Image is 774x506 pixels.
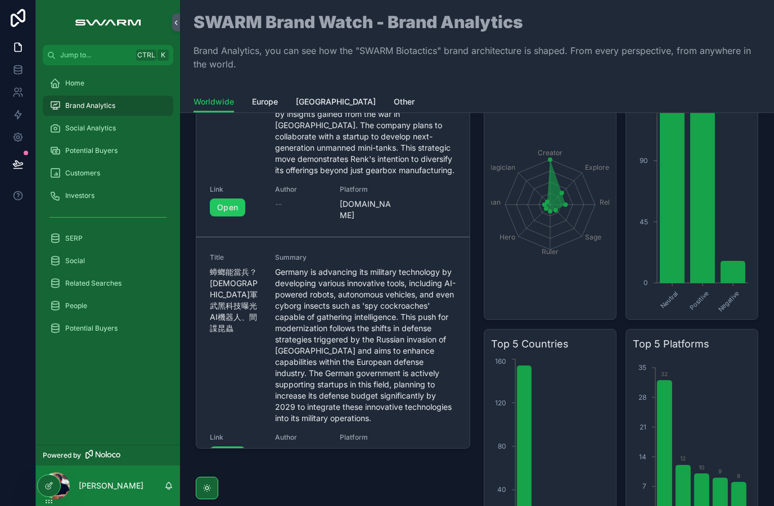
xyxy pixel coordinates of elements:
[680,455,686,462] text: 12
[661,371,668,377] text: 32
[65,169,100,178] span: Customers
[43,45,173,65] button: Jump to...CtrlK
[210,266,262,334] span: 蟑螂能當兵？[DEMOGRAPHIC_DATA]軍武黑科技曝光AI機器人、間諜昆蟲
[495,357,506,365] tspan: 160
[65,256,85,265] span: Social
[65,301,87,310] span: People
[43,451,81,460] span: Powered by
[640,156,648,165] tspan: 90
[296,96,376,107] span: [GEOGRAPHIC_DATA]
[43,318,173,338] a: Potential Buyers
[640,423,646,431] tspan: 21
[79,480,143,491] p: [PERSON_NAME]
[43,163,173,183] a: Customers
[136,49,156,61] span: Ctrl
[495,399,506,407] tspan: 120
[43,73,173,93] a: Home
[542,247,559,256] tspan: Ruler
[640,218,648,226] tspan: 45
[43,141,173,161] a: Potential Buyers
[491,97,609,313] div: chart
[252,96,278,107] span: Europe
[340,185,391,194] span: Platform
[196,237,470,485] a: Title蟑螂能當兵？[DEMOGRAPHIC_DATA]軍武黑科技曝光AI機器人、間諜昆蟲SummaryGermany is advancing its military technology...
[638,363,646,372] tspan: 35
[69,13,146,31] img: App logo
[43,251,173,271] a: Social
[65,101,115,110] span: Brand Analytics
[210,433,262,442] span: Link
[340,198,391,221] span: [DOMAIN_NAME]
[43,228,173,249] a: SERP
[486,163,515,171] tspan: Magician
[210,253,262,262] span: Title
[60,51,132,60] span: Jump to...
[497,485,506,494] tspan: 40
[275,198,282,210] span: --
[275,433,327,442] span: Author
[210,185,262,194] span: Link
[210,198,245,216] a: Open
[638,393,646,401] tspan: 28
[65,146,118,155] span: Potential Buyers
[36,445,180,466] a: Powered by
[498,442,506,450] tspan: 80
[193,44,760,71] p: Brand Analytics, you can see how the "SWARM Biotactics" brand architecture is shaped. From every ...
[275,446,282,458] span: --
[65,191,94,200] span: Investors
[491,336,609,352] h3: Top 5 Countries
[643,278,648,287] tspan: 0
[394,92,415,114] a: Other
[43,273,173,293] a: Related Searches
[585,163,612,171] tspan: Explorer
[717,290,740,313] text: Negative
[718,468,722,475] text: 9
[633,336,751,352] h3: Top 5 Platforms
[340,446,391,469] span: [DOMAIN_NAME]
[193,92,234,113] a: Worldwide
[394,96,415,107] span: Other
[252,92,278,114] a: Europe
[36,65,180,353] div: scrollable content
[737,472,740,479] text: 8
[538,148,562,157] tspan: Creator
[43,118,173,138] a: Social Analytics
[275,185,327,194] span: Author
[65,324,118,333] span: Potential Buyers
[340,433,391,442] span: Platform
[275,266,457,424] span: Germany is advancing its military technology by developing various innovative tools, including AI...
[65,234,83,243] span: SERP
[659,290,680,310] text: Neutral
[159,51,168,60] span: K
[193,96,234,107] span: Worldwide
[43,296,173,316] a: People
[193,13,760,30] h1: SWARM Brand Watch - Brand Analytics
[43,96,173,116] a: Brand Analytics
[65,279,121,288] span: Related Searches
[688,290,710,312] text: Positive
[633,97,751,313] div: chart
[275,253,457,262] span: Summary
[43,186,173,206] a: Investors
[585,233,601,241] tspan: Sage
[699,464,704,471] text: 10
[65,124,116,133] span: Social Analytics
[296,92,376,114] a: [GEOGRAPHIC_DATA]
[65,79,84,88] span: Home
[499,233,515,241] tspan: Hero
[600,198,618,206] tspan: Rebel
[639,453,646,461] tspan: 14
[196,56,470,237] a: TitleRüstungsindustrieSummaryRenk, a defense industry specialist, is expanding its operations to ...
[210,446,245,464] a: Open
[642,482,646,490] tspan: 7
[275,86,457,176] span: Renk, a defense industry specialist, is expanding its operations to vehicle production, influence...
